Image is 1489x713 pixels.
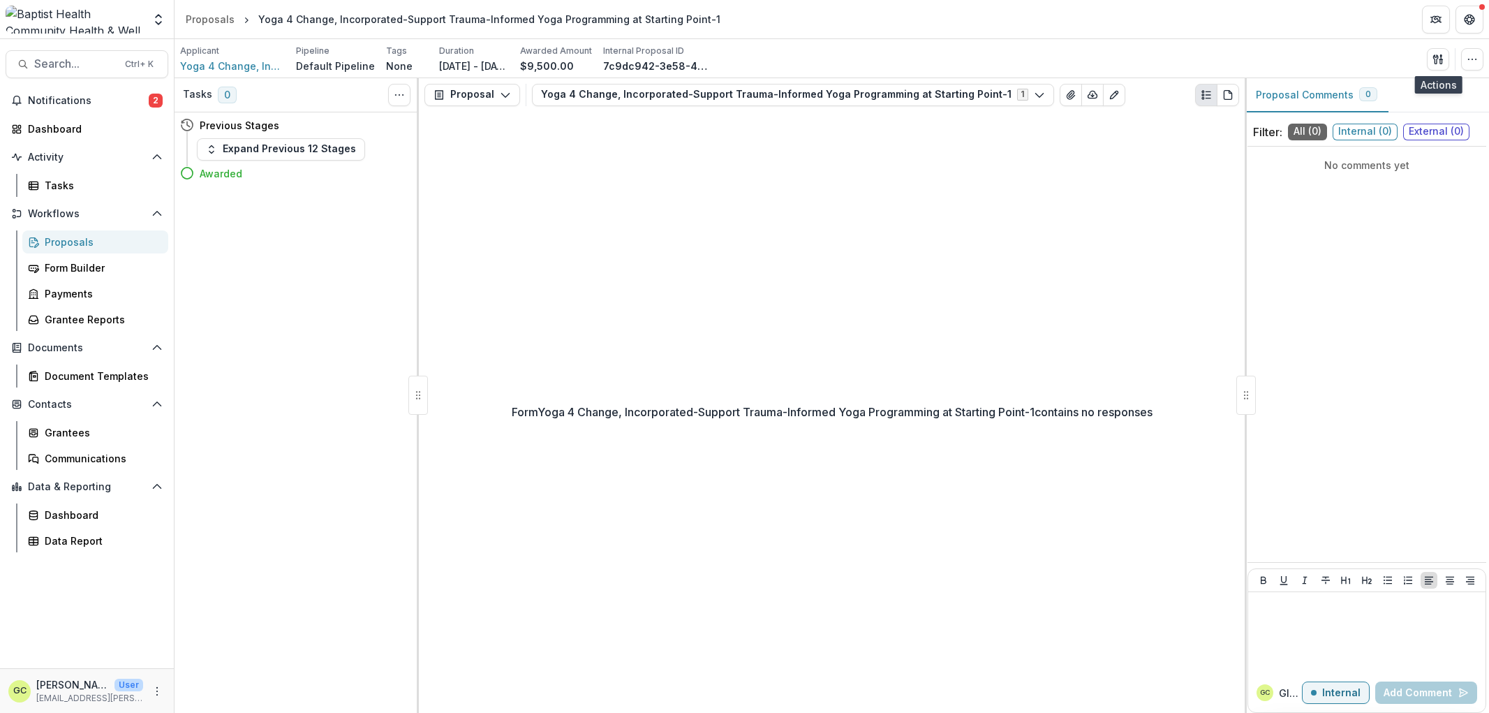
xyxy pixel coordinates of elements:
span: Documents [28,342,146,354]
div: Ctrl + K [122,57,156,72]
p: Glenwood C [1279,686,1302,700]
img: Baptist Health Community Health & Well Being logo [6,6,143,34]
button: More [149,683,165,700]
div: Yoga 4 Change, Incorporated-Support Trauma-Informed Yoga Programming at Starting Point-1 [258,12,720,27]
h4: Previous Stages [200,118,279,133]
button: Open Workflows [6,203,168,225]
a: Form Builder [22,256,168,279]
p: Filter: [1253,124,1282,140]
div: Communications [45,451,157,466]
button: Heading 1 [1338,572,1354,589]
p: Internal [1322,687,1361,699]
button: Internal [1302,682,1370,704]
h4: Awarded [200,166,242,181]
p: [EMAIL_ADDRESS][PERSON_NAME][DOMAIN_NAME] [36,692,143,705]
a: Dashboard [6,117,168,140]
span: Data & Reporting [28,481,146,493]
a: Tasks [22,174,168,197]
button: Strike [1317,572,1334,589]
p: [DATE] - [DATE] [439,59,509,73]
span: Notifications [28,95,149,107]
button: Plaintext view [1195,84,1217,106]
div: Glenwood Charles [1260,689,1270,696]
a: Grantee Reports [22,308,168,331]
a: Communications [22,447,168,470]
span: Internal ( 0 ) [1333,124,1398,140]
p: $9,500.00 [520,59,574,73]
span: Workflows [28,208,146,220]
span: Search... [34,57,117,71]
button: Italicize [1296,572,1313,589]
p: Pipeline [296,45,329,57]
button: Toggle View Cancelled Tasks [388,84,410,106]
button: Open entity switcher [149,6,168,34]
div: Grantee Reports [45,312,157,327]
p: Default Pipeline [296,59,375,73]
h3: Tasks [183,89,212,101]
p: None [386,59,413,73]
button: Align Left [1421,572,1437,589]
p: [PERSON_NAME] [36,677,109,692]
span: External ( 0 ) [1403,124,1469,140]
button: Expand Previous 12 Stages [197,138,365,161]
a: Dashboard [22,503,168,527]
button: Get Help [1455,6,1483,34]
span: All ( 0 ) [1288,124,1327,140]
div: Dashboard [28,122,157,136]
p: Duration [439,45,474,57]
button: Align Center [1442,572,1458,589]
span: 0 [218,87,237,103]
button: Proposal Comments [1245,78,1388,112]
p: Applicant [180,45,219,57]
a: Payments [22,282,168,305]
button: Notifications2 [6,89,168,112]
a: Data Report [22,529,168,552]
button: Partners [1422,6,1450,34]
div: Data Report [45,534,157,548]
p: Awarded Amount [520,45,592,57]
div: Glenwood Charles [13,686,27,696]
a: Grantees [22,421,168,444]
button: Ordered List [1400,572,1416,589]
button: Open Data & Reporting [6,476,168,498]
div: Tasks [45,178,157,193]
p: Internal Proposal ID [603,45,684,57]
div: Proposals [45,235,157,249]
button: Bullet List [1379,572,1396,589]
a: Yoga 4 Change, Incorporated [180,59,285,73]
p: Form Yoga 4 Change, Incorporated-Support Trauma-Informed Yoga Programming at Starting Point-1 con... [512,404,1153,420]
button: Edit as form [1103,84,1125,106]
button: PDF view [1217,84,1239,106]
button: Yoga 4 Change, Incorporated-Support Trauma-Informed Yoga Programming at Starting Point-11 [532,84,1054,106]
span: Activity [28,152,146,163]
p: No comments yet [1253,158,1481,172]
p: 7c9dc942-3e58-4cbc-91c0-efc26201ab5a [603,59,708,73]
p: User [114,679,143,691]
a: Document Templates [22,365,168,388]
div: Dashboard [45,508,157,522]
p: Tags [386,45,407,57]
span: Contacts [28,399,146,411]
button: Bold [1255,572,1272,589]
button: Open Contacts [6,393,168,416]
div: Proposals [186,12,235,27]
button: Open Documents [6,337,168,359]
div: Grantees [45,425,157,440]
div: Document Templates [45,369,157,383]
button: Proposal [424,84,520,106]
button: Align Right [1462,572,1479,589]
button: View Attached Files [1060,84,1082,106]
div: Payments [45,286,157,301]
button: Heading 2 [1358,572,1375,589]
button: Search... [6,50,168,78]
span: 2 [149,94,163,108]
button: Add Comment [1375,682,1477,704]
a: Proposals [180,9,240,29]
nav: breadcrumb [180,9,726,29]
button: Underline [1275,572,1292,589]
a: Proposals [22,230,168,253]
button: Open Activity [6,146,168,168]
span: 0 [1365,89,1371,99]
div: Form Builder [45,260,157,275]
